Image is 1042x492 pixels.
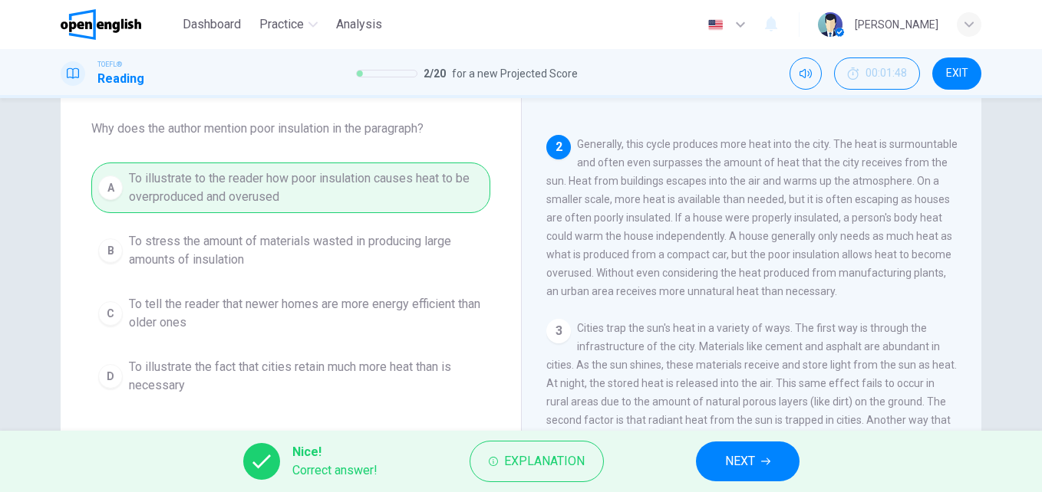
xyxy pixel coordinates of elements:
[61,9,141,40] img: OpenEnglish logo
[330,11,388,38] button: Analysis
[855,15,938,34] div: [PERSON_NAME]
[946,67,968,80] span: EXIT
[790,57,822,90] div: Mute
[834,57,920,90] div: Hide
[292,443,378,461] span: Nice!
[696,441,800,481] button: NEXT
[452,64,578,83] span: for a new Projected Score
[91,120,490,138] span: Why does the author mention poor insulation in the paragraph?
[725,451,755,472] span: NEXT
[424,64,446,83] span: 2 / 20
[292,461,378,480] span: Correct answer!
[336,15,382,34] span: Analysis
[706,19,725,31] img: en
[61,9,176,40] a: OpenEnglish logo
[834,57,920,90] button: 00:01:48
[932,57,981,90] button: EXIT
[176,11,247,38] button: Dashboard
[183,15,241,34] span: Dashboard
[866,67,907,80] span: 00:01:48
[546,319,571,343] div: 3
[470,441,604,482] button: Explanation
[259,15,304,34] span: Practice
[253,11,324,38] button: Practice
[504,451,585,472] span: Explanation
[546,138,958,297] span: Generally, this cycle produces more heat into the city. The heat is surmountable and often even s...
[546,135,571,159] div: 2
[97,70,144,88] h1: Reading
[97,59,122,70] span: TOEFL®
[818,12,843,37] img: Profile picture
